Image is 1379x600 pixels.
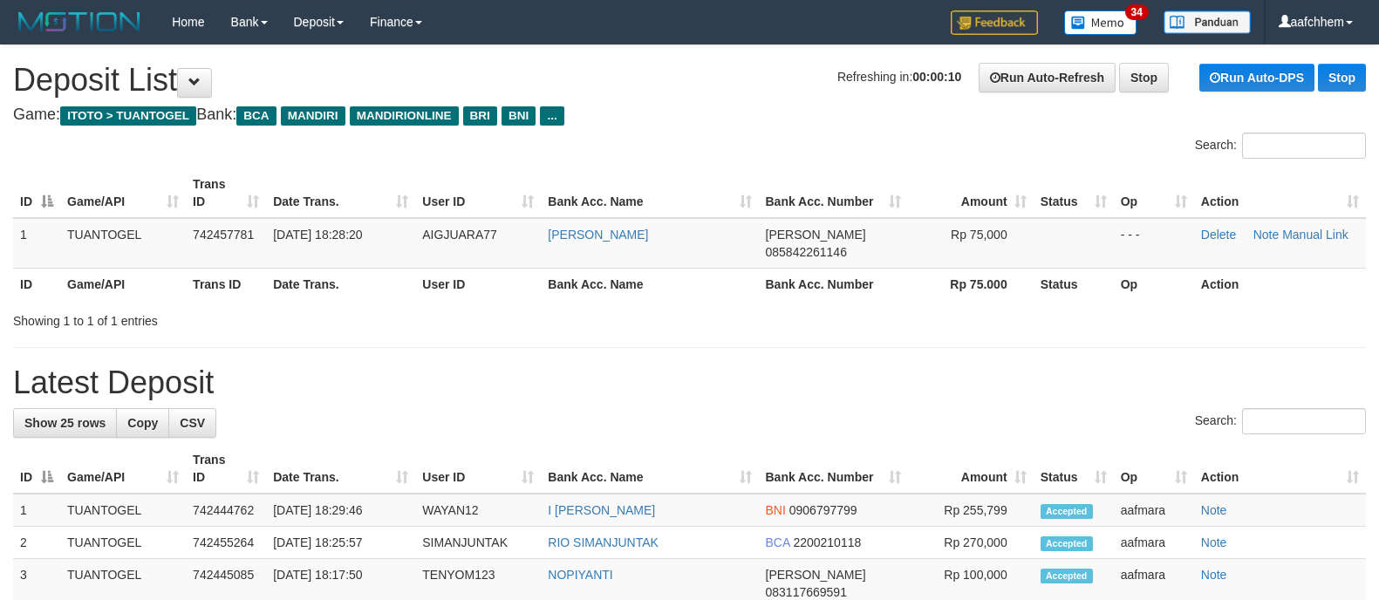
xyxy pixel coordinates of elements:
[1114,268,1194,300] th: Op
[60,168,186,218] th: Game/API: activate to sort column ascending
[422,228,497,242] span: AIGJUARA77
[186,168,266,218] th: Trans ID: activate to sort column ascending
[13,218,60,269] td: 1
[1194,168,1366,218] th: Action: activate to sort column ascending
[1318,64,1366,92] a: Stop
[168,408,216,438] a: CSV
[281,106,345,126] span: MANDIRI
[13,444,60,494] th: ID: activate to sort column descending
[759,168,908,218] th: Bank Acc. Number: activate to sort column ascending
[912,70,961,84] strong: 00:00:10
[548,568,612,582] a: NOPIYANTI
[1194,444,1366,494] th: Action: activate to sort column ascending
[548,503,655,517] a: I [PERSON_NAME]
[789,503,857,517] span: Copy 0906797799 to clipboard
[1199,64,1314,92] a: Run Auto-DPS
[186,527,266,559] td: 742455264
[1282,228,1348,242] a: Manual Link
[266,268,415,300] th: Date Trans.
[1114,444,1194,494] th: Op: activate to sort column ascending
[1041,569,1093,583] span: Accepted
[60,268,186,300] th: Game/API
[766,503,786,517] span: BNI
[766,535,790,549] span: BCA
[1125,4,1149,20] span: 34
[541,268,758,300] th: Bank Acc. Name
[193,228,254,242] span: 742457781
[186,268,266,300] th: Trans ID
[1114,527,1194,559] td: aafmara
[415,168,541,218] th: User ID: activate to sort column ascending
[415,527,541,559] td: SIMANJUNTAK
[1034,168,1114,218] th: Status: activate to sort column ascending
[13,527,60,559] td: 2
[127,416,158,430] span: Copy
[60,218,186,269] td: TUANTOGEL
[1253,228,1280,242] a: Note
[1242,133,1366,159] input: Search:
[1242,408,1366,434] input: Search:
[1201,535,1227,549] a: Note
[266,527,415,559] td: [DATE] 18:25:57
[1201,228,1236,242] a: Delete
[186,494,266,527] td: 742444762
[463,106,497,126] span: BRI
[60,527,186,559] td: TUANTOGEL
[908,444,1034,494] th: Amount: activate to sort column ascending
[13,268,60,300] th: ID
[548,535,659,549] a: RIO SIMANJUNTAK
[415,444,541,494] th: User ID: activate to sort column ascending
[766,228,866,242] span: [PERSON_NAME]
[266,494,415,527] td: [DATE] 18:29:46
[951,228,1007,242] span: Rp 75,000
[180,416,205,430] span: CSV
[1119,63,1169,92] a: Stop
[541,444,758,494] th: Bank Acc. Name: activate to sort column ascending
[540,106,563,126] span: ...
[13,106,1366,124] h4: Game: Bank:
[979,63,1116,92] a: Run Auto-Refresh
[1114,494,1194,527] td: aafmara
[1195,133,1366,159] label: Search:
[766,585,847,599] span: Copy 083117669591 to clipboard
[759,444,908,494] th: Bank Acc. Number: activate to sort column ascending
[13,365,1366,400] h1: Latest Deposit
[1114,168,1194,218] th: Op: activate to sort column ascending
[13,9,146,35] img: MOTION_logo.png
[116,408,169,438] a: Copy
[415,268,541,300] th: User ID
[766,245,847,259] span: Copy 085842261146 to clipboard
[793,535,861,549] span: Copy 2200210118 to clipboard
[266,168,415,218] th: Date Trans.: activate to sort column ascending
[1201,503,1227,517] a: Note
[273,228,362,242] span: [DATE] 18:28:20
[837,70,961,84] span: Refreshing in:
[60,106,196,126] span: ITOTO > TUANTOGEL
[1034,268,1114,300] th: Status
[13,168,60,218] th: ID: activate to sort column descending
[60,494,186,527] td: TUANTOGEL
[13,408,117,438] a: Show 25 rows
[1041,536,1093,551] span: Accepted
[1201,568,1227,582] a: Note
[13,494,60,527] td: 1
[1194,268,1366,300] th: Action
[1195,408,1366,434] label: Search:
[1164,10,1251,34] img: panduan.png
[1114,218,1194,269] td: - - -
[13,63,1366,98] h1: Deposit List
[186,444,266,494] th: Trans ID: activate to sort column ascending
[350,106,459,126] span: MANDIRIONLINE
[236,106,276,126] span: BCA
[548,228,648,242] a: [PERSON_NAME]
[951,10,1038,35] img: Feedback.jpg
[541,168,758,218] th: Bank Acc. Name: activate to sort column ascending
[415,494,541,527] td: WAYAN12
[266,444,415,494] th: Date Trans.: activate to sort column ascending
[908,527,1034,559] td: Rp 270,000
[908,268,1034,300] th: Rp 75.000
[908,168,1034,218] th: Amount: activate to sort column ascending
[759,268,908,300] th: Bank Acc. Number
[13,305,562,330] div: Showing 1 to 1 of 1 entries
[24,416,106,430] span: Show 25 rows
